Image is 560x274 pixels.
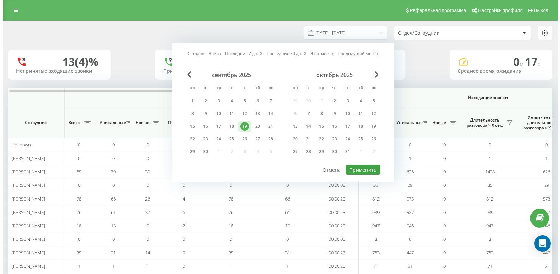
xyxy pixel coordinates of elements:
[250,96,259,105] div: 6
[325,134,338,144] div: чт 23 окт. 2025 г.
[211,109,220,118] div: 10
[264,96,272,105] div: 7
[475,8,520,13] span: Настройки профиля
[353,83,363,93] abbr: суббота
[108,250,113,256] span: 31
[60,55,96,68] div: 13 (4)%
[142,209,147,215] span: 37
[9,182,42,188] span: [PERSON_NAME]
[283,236,286,242] span: 0
[75,182,78,188] span: 0
[404,209,411,215] span: 527
[540,196,547,202] span: 573
[313,206,356,219] td: 00:00:28
[185,147,194,156] div: 29
[540,250,547,256] span: 447
[288,122,297,131] div: 13
[486,141,488,148] span: 0
[286,121,299,132] div: пн 13 окт. 2025 г.
[144,155,146,161] span: 0
[9,209,42,215] span: [PERSON_NAME]
[144,141,146,148] span: 0
[142,196,147,202] span: 26
[74,222,79,229] span: 18
[237,83,247,93] abbr: пятница
[316,165,342,175] button: Отмена
[198,109,207,118] div: 9
[340,83,350,93] abbr: пятница
[198,122,207,131] div: 16
[299,147,312,157] div: вт 28 окт. 2025 г.
[314,147,323,156] div: 29
[327,147,336,156] div: 30
[286,71,377,78] div: октябрь 2025
[9,169,42,175] span: [PERSON_NAME]
[183,96,196,106] div: пн 1 сент. 2025 г.
[183,121,196,132] div: пн 15 сент. 2025 г.
[313,260,356,273] td: 00:00:20
[288,135,297,144] div: 20
[441,155,443,161] span: 0
[370,250,377,256] span: 783
[250,122,259,131] div: 20
[372,236,374,242] span: 8
[535,60,537,68] span: c
[261,96,275,106] div: вс 7 сент. 2025 г.
[235,134,248,144] div: пт 26 сент. 2025 г.
[180,236,182,242] span: 0
[314,122,323,131] div: 15
[263,83,273,93] abbr: воскресенье
[211,96,220,105] div: 3
[198,135,207,144] div: 23
[180,222,182,229] span: 2
[542,141,545,148] span: 0
[441,236,443,242] span: 0
[312,121,325,132] div: ср 15 окт. 2025 г.
[211,83,221,93] abbr: среда
[314,96,323,105] div: 1
[196,121,209,132] div: вт 16 сент. 2025 г.
[282,222,287,229] span: 15
[248,96,261,106] div: сб 6 сент. 2025 г.
[370,209,377,215] span: 989
[299,121,312,132] div: вт 14 окт. 2025 г.
[288,147,297,156] div: 27
[185,50,202,57] a: Сегодня
[250,83,260,93] abbr: суббота
[161,68,247,74] div: Принятые входящие звонки
[109,263,112,269] span: 1
[224,135,233,144] div: 25
[196,147,209,157] div: вт 30 сент. 2025 г.
[308,50,331,57] a: Этот месяц
[522,54,537,69] span: 17
[248,134,261,144] div: сб 27 сент. 2025 г.
[227,182,229,188] span: 0
[222,50,260,57] a: Последние 7 дней
[541,182,546,188] span: 29
[395,30,477,36] div: Отдел/Сотрудник
[531,8,546,13] span: Выход
[325,96,338,106] div: чт 2 окт. 2025 г.
[282,250,287,256] span: 31
[364,134,377,144] div: вс 26 окт. 2025 г.
[180,182,182,188] span: 0
[9,222,42,229] span: [PERSON_NAME]
[485,263,490,269] span: 71
[482,169,492,175] span: 1438
[185,96,194,105] div: 1
[366,96,375,105] div: 5
[9,250,42,256] span: [PERSON_NAME]
[441,209,443,215] span: 0
[372,71,376,78] span: Next Month
[224,83,234,93] abbr: четверг
[198,147,207,156] div: 30
[371,182,375,188] span: 35
[264,109,272,118] div: 14
[248,109,261,119] div: сб 13 сент. 2025 г.
[364,96,377,106] div: вс 5 окт. 2025 г.
[540,169,547,175] span: 626
[248,121,261,132] div: сб 20 сент. 2025 г.
[211,122,220,131] div: 17
[301,135,310,144] div: 21
[364,109,377,119] div: вс 12 окт. 2025 г.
